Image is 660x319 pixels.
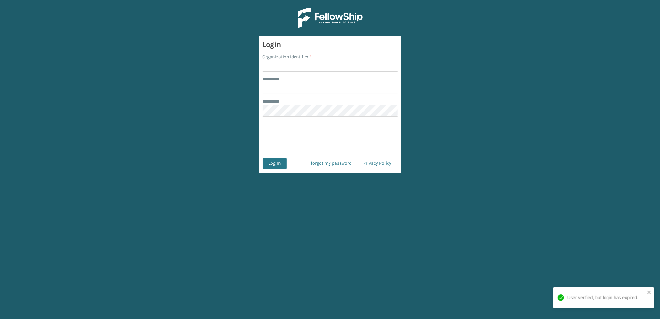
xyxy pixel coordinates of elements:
[298,8,363,28] img: Logo
[358,158,398,169] a: Privacy Policy
[647,290,652,296] button: close
[263,40,398,50] h3: Login
[303,158,358,169] a: I forgot my password
[281,124,379,150] iframe: reCAPTCHA
[263,53,312,60] label: Organization Identifier
[567,294,638,301] div: User verified, but login has expired.
[263,158,287,169] button: Log In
